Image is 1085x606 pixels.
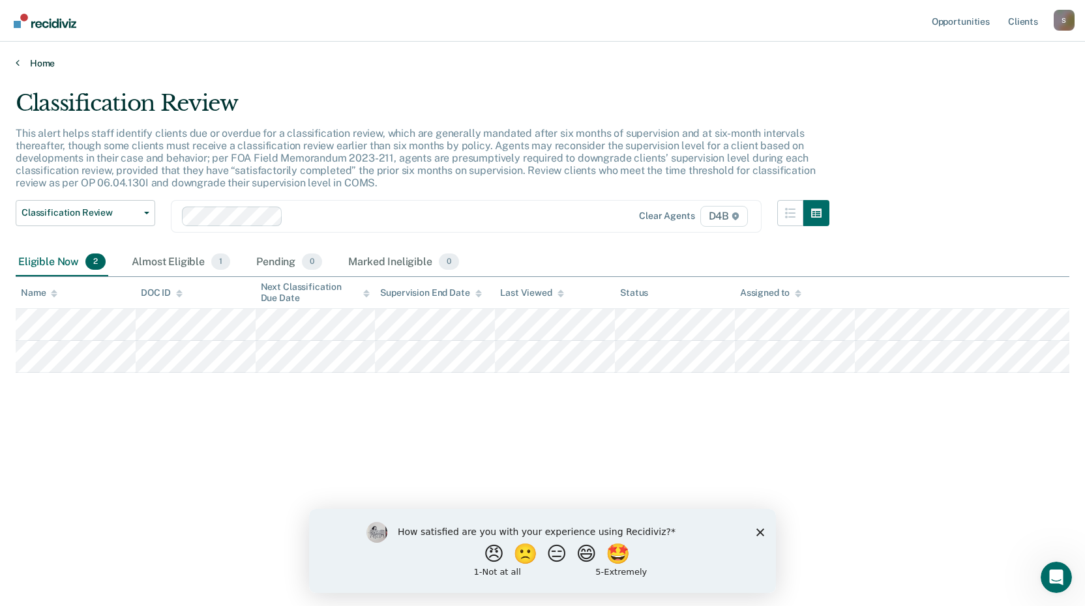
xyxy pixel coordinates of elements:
div: Status [620,287,648,298]
img: Recidiviz [14,14,76,28]
div: Almost Eligible1 [129,248,233,277]
div: Pending0 [254,248,325,277]
span: D4B [700,206,748,227]
div: S [1054,10,1075,31]
div: Assigned to [740,287,801,298]
div: Marked Ineligible0 [346,248,462,277]
iframe: Intercom live chat [1041,562,1072,593]
div: DOC ID [141,287,183,298]
iframe: Survey by Kim from Recidiviz [309,509,776,593]
button: Profile dropdown button [1054,10,1075,31]
span: Classification Review [22,207,139,218]
span: 1 [211,253,230,270]
div: Eligible Now2 [16,248,108,277]
div: Supervision End Date [380,287,481,298]
button: Classification Review [16,200,155,226]
p: This alert helps staff identify clients due or overdue for a classification review, which are gen... [16,127,815,190]
div: Name [21,287,57,298]
div: Next Classification Due Date [261,281,370,304]
a: Home [16,57,1069,69]
div: Last Viewed [500,287,563,298]
div: Classification Review [16,90,829,127]
span: 0 [439,253,459,270]
span: 2 [85,253,106,270]
span: 0 [302,253,322,270]
div: Clear agents [639,210,694,222]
